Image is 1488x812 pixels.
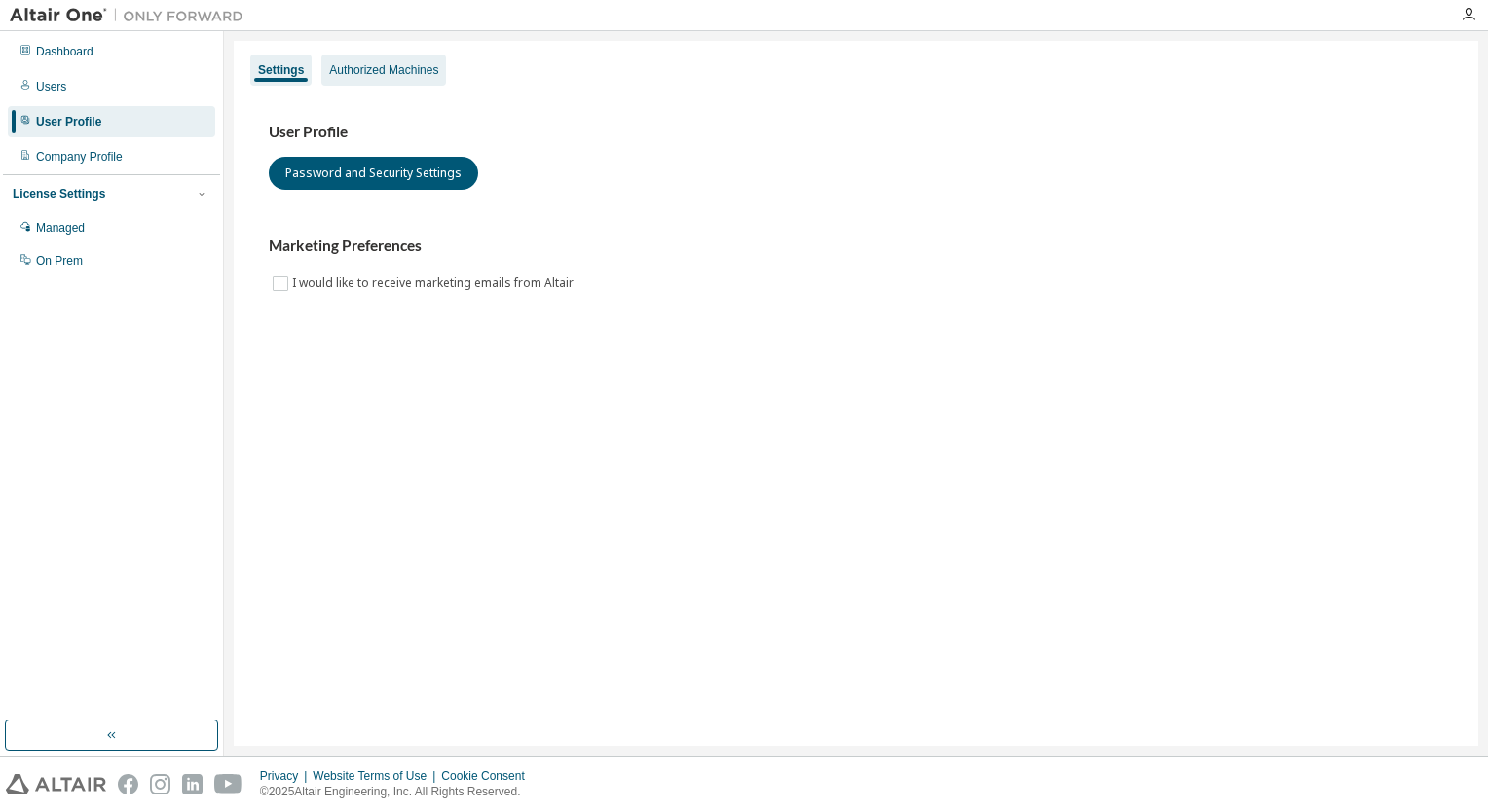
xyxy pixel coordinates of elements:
div: Privacy [260,768,313,784]
img: linkedin.svg [182,774,203,794]
img: facebook.svg [118,774,138,794]
div: Authorized Machines [329,62,438,78]
img: altair_logo.svg [6,774,106,794]
button: Password and Security Settings [269,157,478,190]
div: On Prem [36,253,83,269]
img: youtube.svg [214,774,242,794]
div: Website Terms of Use [313,768,441,784]
h3: User Profile [269,123,1443,142]
h3: Marketing Preferences [269,237,1443,256]
label: I would like to receive marketing emails from Altair [292,272,577,295]
div: Dashboard [36,44,93,59]
p: © 2025 Altair Engineering, Inc. All Rights Reserved. [260,784,537,800]
div: Settings [258,62,304,78]
div: User Profile [36,114,101,129]
div: Managed [36,220,85,236]
img: Altair One [10,6,253,25]
div: Cookie Consent [441,768,536,784]
div: License Settings [13,186,105,202]
div: Company Profile [36,149,123,165]
img: instagram.svg [150,774,170,794]
div: Users [36,79,66,94]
